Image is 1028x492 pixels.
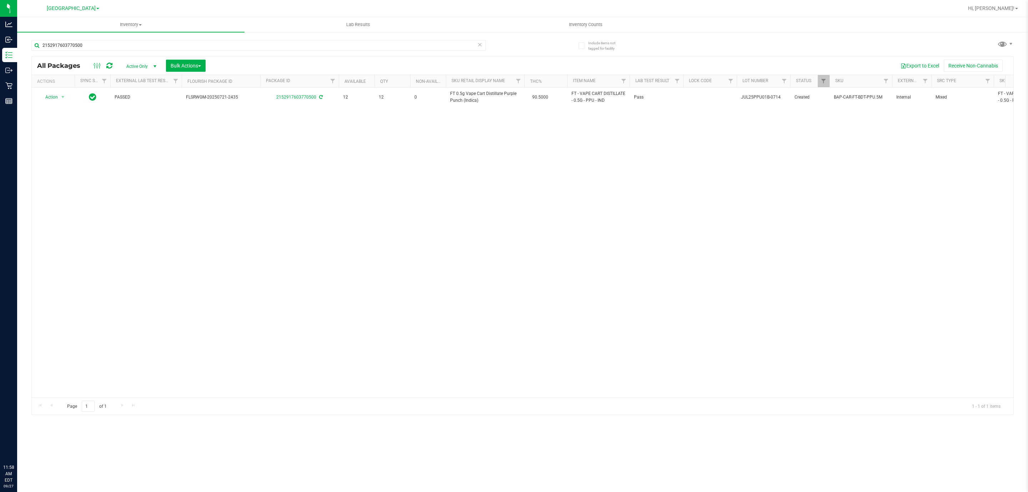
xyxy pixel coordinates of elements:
[31,40,486,51] input: Search Package ID, Item Name, SKU, Lot or Part Number...
[588,40,624,51] span: Include items not tagged for facility
[187,79,232,84] a: Flourish Package ID
[618,75,630,87] a: Filter
[529,92,552,102] span: 90.5000
[17,21,245,28] span: Inventory
[573,78,596,83] a: Item Name
[559,21,612,28] span: Inventory Counts
[937,78,956,83] a: Src Type
[513,75,524,87] a: Filter
[452,78,505,83] a: Sku Retail Display Name
[115,94,177,101] span: PASSED
[318,95,323,100] span: Sync from Compliance System
[416,79,448,84] a: Non-Available
[898,78,941,83] a: External/Internal
[5,51,12,59] inline-svg: Inventory
[982,75,994,87] a: Filter
[5,97,12,105] inline-svg: Reports
[186,94,256,101] span: FLSRWGM-20250721-2435
[245,17,472,32] a: Lab Results
[80,78,108,83] a: Sync Status
[7,435,29,456] iframe: Resource center
[116,78,172,83] a: External Lab Test Result
[166,60,206,72] button: Bulk Actions
[634,94,679,101] span: Pass
[999,78,1021,83] a: SKU Name
[795,94,825,101] span: Created
[266,78,290,83] a: Package ID
[59,92,67,102] span: select
[742,78,768,83] a: Lot Number
[450,90,520,104] span: FT 0.5g Vape Cart Distillate Purple Punch (Indica)
[635,78,669,83] a: Lab Test Result
[99,75,110,87] a: Filter
[39,92,58,102] span: Action
[3,483,14,489] p: 09/27
[17,17,245,32] a: Inventory
[3,464,14,483] p: 11:58 AM EDT
[5,67,12,74] inline-svg: Outbound
[477,40,482,49] span: Clear
[834,94,888,101] span: BAP-CAR-FT-BDT-PPU.5M
[689,78,712,83] a: Lock Code
[880,75,892,87] a: Filter
[337,21,380,28] span: Lab Results
[47,5,96,11] span: [GEOGRAPHIC_DATA]
[344,79,366,84] a: Available
[778,75,790,87] a: Filter
[37,62,87,70] span: All Packages
[944,60,1003,72] button: Receive Non-Cannabis
[5,82,12,89] inline-svg: Retail
[276,95,316,100] a: 2152917603770500
[414,94,442,101] span: 0
[21,434,30,442] iframe: Resource center unread badge
[936,94,989,101] span: Mixed
[966,401,1006,411] span: 1 - 1 of 1 items
[818,75,830,87] a: Filter
[896,60,944,72] button: Export to Excel
[968,5,1014,11] span: Hi, [PERSON_NAME]!
[61,401,112,412] span: Page of 1
[82,401,95,412] input: 1
[380,79,388,84] a: Qty
[835,78,843,83] a: SKU
[327,75,339,87] a: Filter
[379,94,406,101] span: 12
[919,75,931,87] a: Filter
[171,63,201,69] span: Bulk Actions
[5,21,12,28] inline-svg: Analytics
[796,78,811,83] a: Status
[170,75,182,87] a: Filter
[472,17,699,32] a: Inventory Counts
[896,94,927,101] span: Internal
[725,75,737,87] a: Filter
[741,94,786,101] span: JUL25PPU01B-0714
[5,36,12,43] inline-svg: Inbound
[571,90,625,104] span: FT - VAPE CART DISTILLATE - 0.5G - PPU - IND
[37,79,72,84] div: Actions
[530,79,542,84] a: THC%
[671,75,683,87] a: Filter
[343,94,370,101] span: 12
[89,92,96,102] span: In Sync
